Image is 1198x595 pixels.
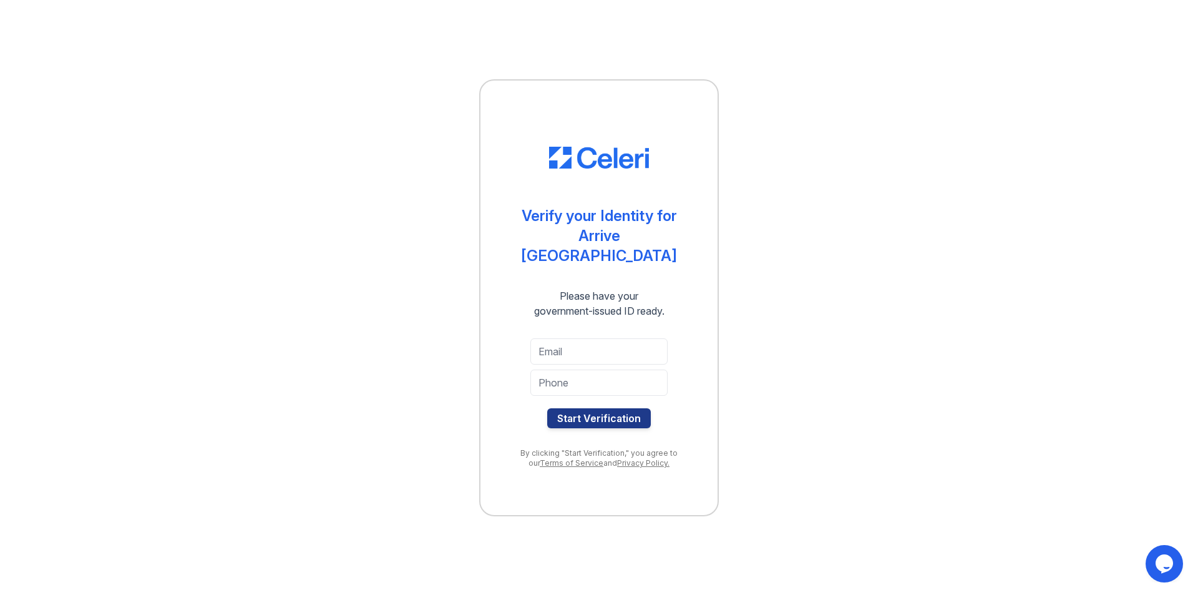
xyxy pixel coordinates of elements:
[505,448,693,468] div: By clicking "Start Verification," you agree to our and
[617,458,670,468] a: Privacy Policy.
[547,408,651,428] button: Start Verification
[540,458,603,468] a: Terms of Service
[530,338,668,365] input: Email
[505,206,693,266] div: Verify your Identity for Arrive [GEOGRAPHIC_DATA]
[549,147,649,169] img: CE_Logo_Blue-a8612792a0a2168367f1c8372b55b34899dd931a85d93a1a3d3e32e68fde9ad4.png
[530,370,668,396] input: Phone
[512,288,687,318] div: Please have your government-issued ID ready.
[1146,545,1186,583] iframe: chat widget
